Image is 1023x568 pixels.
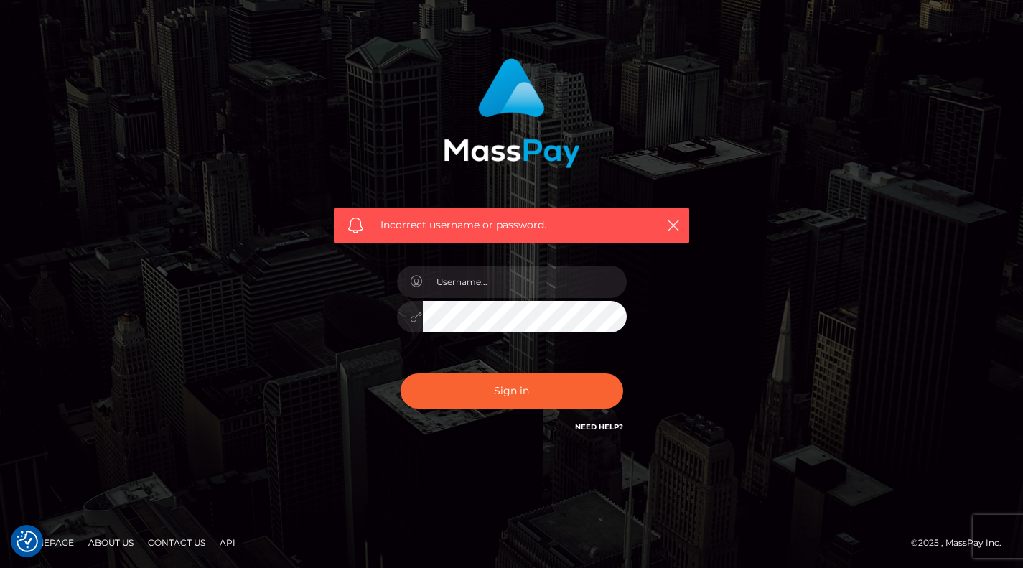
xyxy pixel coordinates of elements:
[423,266,627,298] input: Username...
[380,218,643,233] span: Incorrect username or password.
[17,531,38,552] button: Consent Preferences
[911,535,1012,551] div: © 2025 , MassPay Inc.
[17,531,38,552] img: Revisit consent button
[83,531,139,554] a: About Us
[575,422,623,432] a: Need Help?
[444,58,580,168] img: MassPay Login
[16,531,80,554] a: Homepage
[142,531,211,554] a: Contact Us
[401,373,623,409] button: Sign in
[214,531,241,554] a: API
